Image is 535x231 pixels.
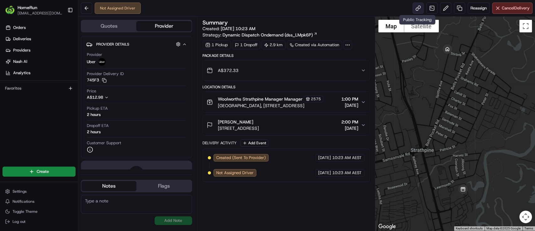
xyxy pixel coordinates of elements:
[87,59,96,65] span: Uber
[203,92,370,113] button: Woolworths Strathpine Manager Manager2575[GEOGRAPHIC_DATA], [STREET_ADDRESS]1:00 PM[DATE]
[13,36,31,42] span: Deliveries
[261,41,286,49] div: 2.9 km
[502,5,530,11] span: Cancel Delivery
[87,140,121,146] span: Customer Support
[332,170,362,176] span: 10:23 AM AEST
[221,26,255,31] span: [DATE] 10:23 AM
[218,125,259,131] span: [STREET_ADDRESS]
[377,223,397,231] img: Google
[240,139,268,147] button: Add Event
[341,102,358,108] span: [DATE]
[202,85,370,90] div: Location Details
[13,25,26,30] span: Orders
[3,68,78,78] a: Analytics
[404,20,439,32] button: Show satellite imagery
[50,89,103,100] a: 💻API Documentation
[341,96,358,102] span: 1:00 PM
[98,58,106,66] img: uber-new-logo.jpeg
[519,20,532,32] button: Toggle fullscreen view
[456,226,483,231] button: Keyboard shortcuts
[3,3,65,18] button: HomeRunHomeRun[EMAIL_ADDRESS][DOMAIN_NAME]
[202,53,370,58] div: Package Details
[87,123,109,129] span: Dropoff ETA
[332,155,362,161] span: 10:23 AM AEST
[3,167,76,177] button: Create
[311,96,321,102] span: 2575
[202,140,237,146] div: Delivery Activity
[81,181,136,191] button: Notes
[86,39,187,49] button: Provider Details
[13,70,30,76] span: Analytics
[13,189,27,194] span: Settings
[96,42,129,47] span: Provider Details
[59,91,101,97] span: API Documentation
[62,107,76,111] span: Pylon
[470,5,487,11] span: Reassign
[87,88,96,94] span: Price
[223,32,317,38] a: Dynamic Dispatch Ondemand (dss_LMpk6P)
[202,32,317,38] div: Strategy:
[37,169,49,174] span: Create
[18,11,62,16] button: [EMAIL_ADDRESS][DOMAIN_NAME]
[136,21,191,31] button: Provider
[377,223,397,231] a: Open this area in Google Maps (opens a new window)
[3,187,76,196] button: Settings
[3,34,78,44] a: Deliveries
[13,59,27,64] span: Nash AI
[218,119,253,125] span: [PERSON_NAME]
[6,92,11,97] div: 📗
[81,21,136,31] button: Quotes
[107,62,114,69] button: Start new chat
[218,67,239,74] span: A$372.33
[13,209,38,214] span: Toggle Theme
[13,199,34,204] span: Notifications
[3,83,76,93] div: Favorites
[6,6,19,19] img: Nash
[21,66,79,71] div: We're available if you need us!
[13,219,25,224] span: Log out
[202,25,255,32] span: Created:
[5,5,15,15] img: HomeRun
[16,41,103,47] input: Clear
[202,41,231,49] div: 1 Pickup
[4,89,50,100] a: 📗Knowledge Base
[486,227,521,230] span: Map data ©2025 Google
[87,95,142,100] button: A$12.98
[87,106,108,111] span: Pickup ETA
[524,227,533,230] a: Terms
[3,57,78,67] a: Nash AI
[6,25,114,35] p: Welcome 👋
[3,197,76,206] button: Notifications
[3,45,78,55] a: Providers
[468,3,490,14] button: Reassign
[519,211,532,223] button: Map camera controls
[87,95,103,100] span: A$12.98
[3,217,76,226] button: Log out
[203,60,370,80] button: A$372.33
[3,23,78,33] a: Orders
[3,207,76,216] button: Toggle Theme
[287,41,342,49] a: Created via Automation
[87,112,101,118] div: 2 hours
[202,20,228,25] h3: Summary
[216,155,266,161] span: Created (Sent To Provider)
[87,71,124,77] span: Provider Delivery ID
[218,96,302,102] span: Woolworths Strathpine Manager Manager
[223,32,313,38] span: Dynamic Dispatch Ondemand (dss_LMpk6P)
[87,129,101,135] div: 2 hours
[399,15,435,25] div: Public Tracking
[53,92,58,97] div: 💻
[341,125,358,131] span: [DATE]
[18,4,37,11] button: HomeRun
[136,181,191,191] button: Flags
[216,170,254,176] span: Not Assigned Driver
[341,119,358,125] span: 2:00 PM
[318,170,331,176] span: [DATE]
[87,77,107,83] button: 745F3
[21,60,103,66] div: Start new chat
[203,115,370,135] button: [PERSON_NAME][STREET_ADDRESS]2:00 PM[DATE]
[232,41,260,49] div: 1 Dropoff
